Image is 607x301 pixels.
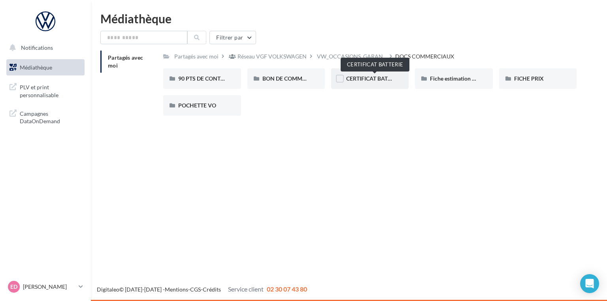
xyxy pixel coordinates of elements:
[174,53,219,60] div: Partagés avec moi
[165,286,188,293] a: Mentions
[5,79,86,102] a: PLV et print personnalisable
[430,75,496,82] span: Fiche estimation de reprise
[228,285,264,293] span: Service client
[262,75,318,82] span: BON DE COMMANDE
[6,279,85,294] a: ED [PERSON_NAME]
[23,283,75,291] p: [PERSON_NAME]
[108,54,143,69] span: Partagés avec moi
[178,102,216,109] span: POCHETTE VO
[203,286,221,293] a: Crédits
[20,108,81,125] span: Campagnes DataOnDemand
[5,105,86,128] a: Campagnes DataOnDemand
[238,53,307,60] div: Réseau VGF VOLKSWAGEN
[100,13,598,24] div: Médiathèque
[5,40,83,56] button: Notifications
[317,53,386,60] span: VW_OCCASIONS_GARAN...
[20,82,81,99] span: PLV et print personnalisable
[514,75,544,82] span: FICHE PRIX
[21,44,53,51] span: Notifications
[346,75,402,82] span: CERTIFICAT BATTERIE
[5,59,86,76] a: Médiathèque
[580,274,599,293] div: Open Intercom Messenger
[209,31,256,44] button: Filtrer par
[341,58,409,71] div: CERTIFICAT BATTERIE
[178,75,234,82] span: 90 PTS DE CONTRÔLE
[97,286,119,293] a: Digitaleo
[190,286,201,293] a: CGS
[267,285,307,293] span: 02 30 07 43 80
[20,64,52,71] span: Médiathèque
[97,286,307,293] span: © [DATE]-[DATE] - - -
[10,283,17,291] span: ED
[395,53,454,60] div: DOCS COMMERCIAUX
